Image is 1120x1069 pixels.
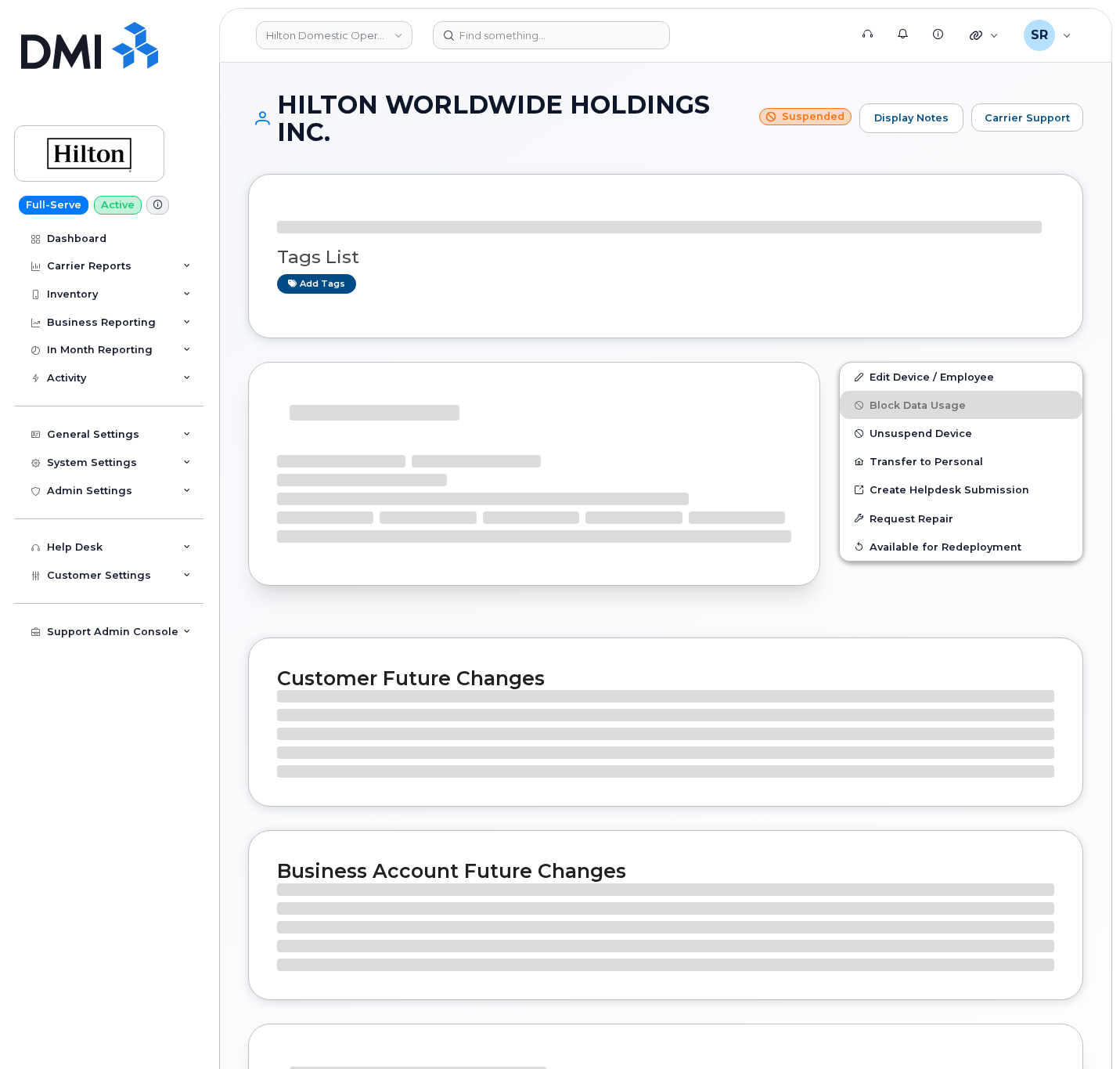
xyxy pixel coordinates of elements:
[759,108,852,126] small: Suspended
[840,533,1082,561] button: Available for Redeployment
[277,274,356,294] a: Add tags
[870,428,972,439] span: Unsuspend Device
[248,91,852,146] h1: HILTON WORLDWIDE HOLDINGS INC.
[859,103,963,133] a: Display Notes
[277,666,1054,690] h2: Customer Future Changes
[840,419,1082,447] button: Unsuspend Device
[840,475,1082,504] a: Create Helpdesk Submission
[985,110,1070,125] span: Carrier Support
[840,447,1082,475] button: Transfer to Personal
[971,103,1083,132] button: Carrier Support
[840,504,1082,533] button: Request Repair
[840,363,1082,391] a: Edit Device / Employee
[277,859,1054,883] h2: Business Account Future Changes
[870,540,1021,552] span: Available for Redeployment
[840,391,1082,419] button: Block Data Usage
[277,247,1054,267] h3: Tags List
